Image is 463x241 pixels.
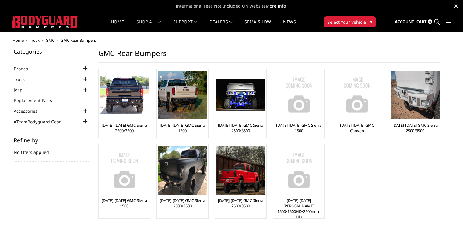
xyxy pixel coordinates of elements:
[136,20,161,32] a: shop all
[275,198,323,220] a: [DATE]-[DATE] [PERSON_NAME] 1500/1500HD/2500non-HD
[324,16,376,27] button: Select Your Vehicle
[14,76,32,83] a: Truck
[173,20,197,32] a: Support
[395,14,414,30] a: Account
[100,146,149,195] img: No Image
[14,66,36,72] a: Bronco
[275,71,323,119] img: No Image
[216,198,265,209] a: [DATE]-[DATE] GMC Sierra 2500/3500
[111,20,124,32] a: Home
[14,108,45,114] a: Accessories
[428,19,432,24] span: 0
[209,20,233,32] a: Dealers
[14,137,89,143] h5: Refine by
[61,37,96,43] span: GMC Rear Bumpers
[12,16,78,28] img: BODYGUARD BUMPERS
[158,122,207,133] a: [DATE]-[DATE] GMC Sierra 1500
[333,71,381,119] img: No Image
[158,198,207,209] a: [DATE]-[DATE] GMC Sierra 2500/3500
[416,14,432,30] a: Cart 0
[98,49,440,63] h1: GMC Rear Bumpers
[216,122,265,133] a: [DATE]-[DATE] GMC Sierra 2500/3500
[244,20,271,32] a: SEMA Show
[14,137,89,162] div: No filters applied
[416,19,427,24] span: Cart
[275,146,323,195] img: No Image
[100,122,149,133] a: [DATE]-[DATE] GMC Sierra 2500/3500
[328,19,366,25] span: Select Your Vehicle
[283,20,296,32] a: News
[14,87,30,93] a: Jeep
[12,37,24,43] a: Home
[333,122,381,133] a: [DATE]-[DATE] GMC Canyon
[370,19,372,25] span: ▾
[100,198,149,209] a: [DATE]-[DATE] GMC Sierra 1500
[391,122,439,133] a: [DATE]-[DATE] GMC Sierra 2500/3500
[395,19,414,24] span: Account
[14,119,68,125] a: #TeamBodyguard Gear
[266,3,286,9] a: More Info
[30,37,40,43] a: Truck
[14,49,89,54] h5: Categories
[275,122,323,133] a: [DATE]-[DATE] GMC Sierra 1500
[14,97,60,104] a: Replacement Parts
[46,37,54,43] a: GMC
